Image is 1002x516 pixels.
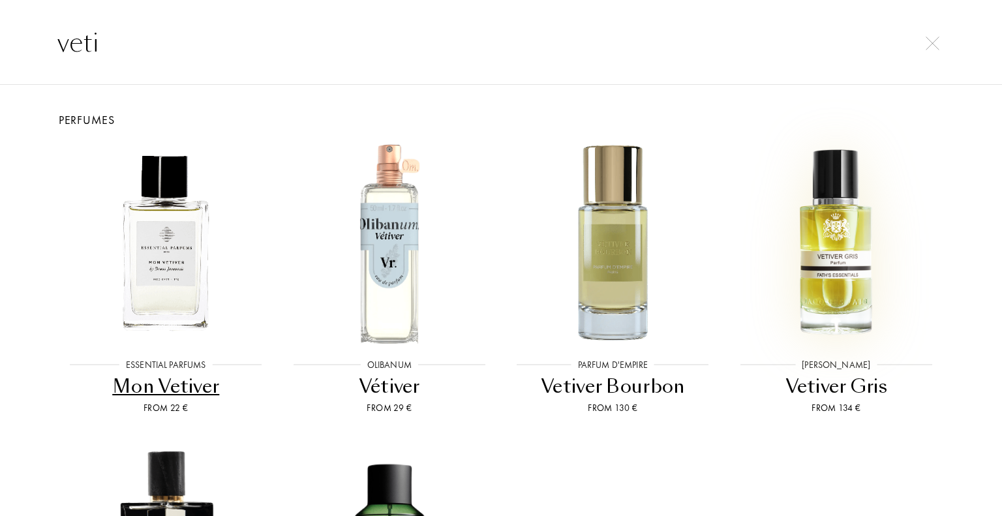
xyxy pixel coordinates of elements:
div: [PERSON_NAME] [795,358,877,372]
div: From 22 € [59,401,273,415]
a: VétiverOlibanumVétiverFrom 29 € [278,129,502,431]
img: Vétiver [289,143,490,344]
img: Vetiver Gris [736,143,937,344]
input: Search [31,23,971,62]
div: Perfumes [44,111,958,129]
div: Vétiver [283,374,496,399]
div: From 130 € [506,401,720,415]
div: Parfum d'Empire [571,358,654,372]
div: Vetiver Bourbon [506,374,720,399]
div: Essential Parfums [119,358,212,372]
div: From 134 € [730,401,943,415]
img: cross.svg [926,37,939,50]
a: Vetiver Gris[PERSON_NAME]Vetiver GrisFrom 134 € [725,129,949,431]
div: Olibanum [361,358,418,372]
a: Mon VetiverEssential ParfumsMon VetiverFrom 22 € [54,129,278,431]
div: From 29 € [283,401,496,415]
img: Mon Vetiver [65,143,266,344]
div: Vetiver Gris [730,374,943,399]
div: Mon Vetiver [59,374,273,399]
img: Vetiver Bourbon [512,143,713,344]
a: Vetiver BourbonParfum d'EmpireVetiver BourbonFrom 130 € [501,129,725,431]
